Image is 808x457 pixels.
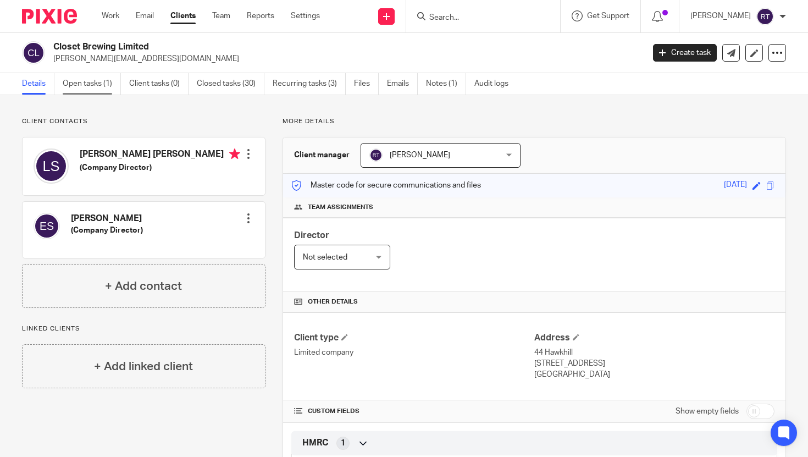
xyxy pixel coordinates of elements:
h4: [PERSON_NAME] [PERSON_NAME] [80,148,240,162]
a: Closed tasks (30) [197,73,264,95]
a: Details [22,73,54,95]
a: Audit logs [474,73,517,95]
a: Settings [291,10,320,21]
span: Get Support [587,12,629,20]
span: HMRC [302,437,328,449]
p: [PERSON_NAME][EMAIL_ADDRESS][DOMAIN_NAME] [53,53,637,64]
a: Client tasks (0) [129,73,189,95]
h4: CUSTOM FIELDS [294,407,534,416]
h4: [PERSON_NAME] [71,213,143,224]
img: svg%3E [22,41,45,64]
p: [GEOGRAPHIC_DATA] [534,369,774,380]
p: Limited company [294,347,534,358]
h5: (Company Director) [71,225,143,236]
p: Client contacts [22,117,265,126]
a: Notes (1) [426,73,466,95]
a: Files [354,73,379,95]
a: Create task [653,44,717,62]
h4: Client type [294,332,534,344]
span: Not selected [303,254,347,261]
div: [DATE] [724,179,747,192]
h2: Closet Brewing Limited [53,41,520,53]
p: Linked clients [22,324,265,333]
h4: + Add linked client [94,358,193,375]
a: Emails [387,73,418,95]
span: Team assignments [308,203,373,212]
span: [PERSON_NAME] [390,151,450,159]
a: Work [102,10,119,21]
a: Clients [170,10,196,21]
a: Team [212,10,230,21]
img: svg%3E [34,148,69,184]
p: Master code for secure communications and files [291,180,481,191]
input: Search [428,13,527,23]
p: 44 Hawkhill [534,347,774,358]
p: More details [283,117,786,126]
p: [PERSON_NAME] [690,10,751,21]
h3: Client manager [294,150,350,161]
img: svg%3E [756,8,774,25]
img: Pixie [22,9,77,24]
h4: Address [534,332,774,344]
p: [STREET_ADDRESS] [534,358,774,369]
a: Recurring tasks (3) [273,73,346,95]
img: svg%3E [34,213,60,239]
span: Director [294,231,329,240]
span: Other details [308,298,358,306]
a: Email [136,10,154,21]
span: 1 [341,438,345,449]
img: svg%3E [369,148,383,162]
h4: + Add contact [105,278,182,295]
h5: (Company Director) [80,162,240,173]
i: Primary [229,148,240,159]
a: Reports [247,10,274,21]
label: Show empty fields [676,406,739,417]
a: Open tasks (1) [63,73,121,95]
